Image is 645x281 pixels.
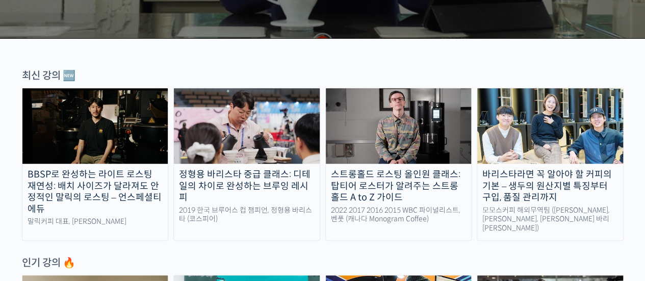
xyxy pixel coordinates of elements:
[477,88,624,241] a: 바리스타라면 꼭 알아야 할 커피의 기본 – 생두의 원산지별 특징부터 구입, 품질 관리까지 모모스커피 해외무역팀 ([PERSON_NAME], [PERSON_NAME], [PER...
[3,196,67,222] a: 홈
[326,88,472,164] img: stronghold-roasting_course-thumbnail.jpg
[325,88,472,241] a: 스트롱홀드 로스팅 올인원 클래스: 탑티어 로스터가 알려주는 스트롱홀드 A to Z 가이드 2022 2017 2016 2015 WBC 파이널리스트, 벤풋 (캐나다 Monogra...
[93,212,106,220] span: 대화
[67,196,132,222] a: 대화
[174,169,320,203] div: 정형용 바리스타 중급 클래스: 디테일의 차이로 완성하는 브루잉 레시피
[173,88,320,241] a: 정형용 바리스타 중급 클래스: 디테일의 차이로 완성하는 브루잉 레시피 2019 한국 브루어스 컵 챔피언, 정형용 바리스타 (코스피어)
[326,206,472,224] div: 2022 2017 2016 2015 WBC 파이널리스트, 벤풋 (캐나다 Monogram Coffee)
[326,169,472,203] div: 스트롱홀드 로스팅 올인원 클래스: 탑티어 로스터가 알려주는 스트롱홀드 A to Z 가이드
[22,88,169,241] a: BBSP로 완성하는 라이트 로스팅 재연성: 배치 사이즈가 달라져도 안정적인 말릭의 로스팅 – 언스페셜티 에듀 말릭커피 대표, [PERSON_NAME]
[477,206,623,233] div: 모모스커피 해외무역팀 ([PERSON_NAME], [PERSON_NAME], [PERSON_NAME] 바리[PERSON_NAME])
[132,196,196,222] a: 설정
[158,212,170,220] span: 설정
[32,212,38,220] span: 홈
[477,169,623,203] div: 바리스타라면 꼭 알아야 할 커피의 기본 – 생두의 원산지별 특징부터 구입, 품질 관리까지
[22,256,624,270] div: 인기 강의 🔥
[22,69,624,83] div: 최신 강의 🆕
[22,217,168,226] div: 말릭커피 대표, [PERSON_NAME]
[22,169,168,215] div: BBSP로 완성하는 라이트 로스팅 재연성: 배치 사이즈가 달라져도 안정적인 말릭의 로스팅 – 언스페셜티 에듀
[22,88,168,164] img: malic-roasting-class_course-thumbnail.jpg
[477,88,623,164] img: momos_course-thumbnail.jpg
[174,88,320,164] img: advanced-brewing_course-thumbnail.jpeg
[174,206,320,224] div: 2019 한국 브루어스 컵 챔피언, 정형용 바리스타 (코스피어)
